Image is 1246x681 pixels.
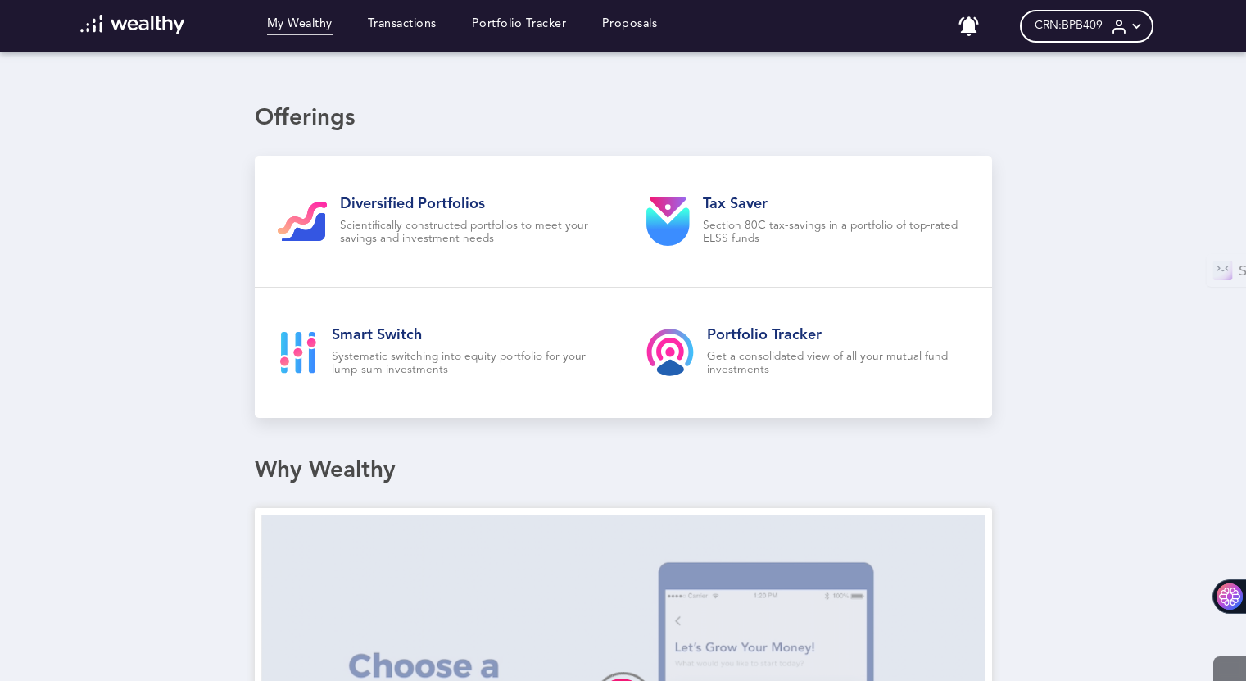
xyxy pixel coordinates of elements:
[332,351,600,377] p: Systematic switching into equity portfolio for your lump-sum investments
[707,351,969,377] p: Get a consolidated view of all your mutual fund investments
[255,105,992,133] div: Offerings
[472,17,567,35] a: Portfolio Tracker
[278,332,319,374] img: smart-goal-icon.svg
[646,329,694,376] img: product-tracker.svg
[703,220,969,246] p: Section 80C tax-savings in a portfolio of top-rated ELSS funds
[278,202,327,241] img: gi-goal-icon.svg
[1035,19,1103,33] span: CRN: BPB409
[602,17,658,35] a: Proposals
[707,326,969,344] h2: Portfolio Tracker
[368,17,437,35] a: Transactions
[623,288,992,419] a: Portfolio TrackerGet a consolidated view of all your mutual fund investments
[1176,607,1234,669] iframe: Chat
[703,195,969,213] h2: Tax Saver
[267,17,333,35] a: My Wealthy
[340,195,600,213] h2: Diversified Portfolios
[255,457,992,485] div: Why Wealthy
[646,197,690,246] img: product-tax.svg
[332,326,600,344] h2: Smart Switch
[623,156,992,287] a: Tax SaverSection 80C tax-savings in a portfolio of top-rated ELSS funds
[255,156,623,287] a: Diversified PortfoliosScientifically constructed portfolios to meet your savings and investment n...
[80,15,184,34] img: wl-logo-white.svg
[340,220,600,246] p: Scientifically constructed portfolios to meet your savings and investment needs
[255,288,623,419] a: Smart SwitchSystematic switching into equity portfolio for your lump-sum investments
